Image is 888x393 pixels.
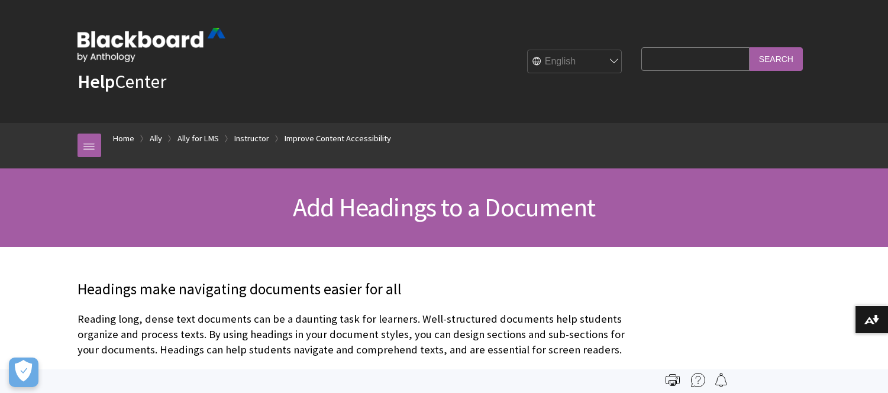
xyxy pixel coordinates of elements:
img: Blackboard by Anthology [78,28,225,62]
a: Ally for LMS [177,131,219,146]
p: Headings make navigating documents easier for all [78,279,636,300]
img: Follow this page [714,373,728,387]
strong: Help [78,70,115,93]
a: HelpCenter [78,70,166,93]
button: Open Preferences [9,358,38,387]
p: Reading long, dense text documents can be a daunting task for learners. Well-structured documents... [78,311,636,358]
img: More help [691,373,705,387]
a: Improve Content Accessibility [285,131,391,146]
select: Site Language Selector [528,50,622,74]
input: Search [750,47,803,70]
span: Add Headings to a Document [293,191,595,223]
a: Ally [150,131,162,146]
a: Home [113,131,134,146]
a: Instructor [234,131,269,146]
img: Print [666,373,680,387]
